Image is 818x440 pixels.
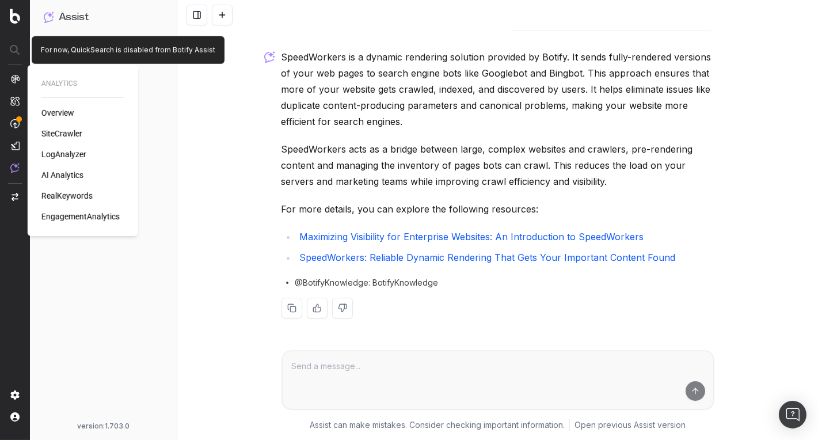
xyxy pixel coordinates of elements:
[41,169,88,181] a: AI Analytics
[12,193,18,201] img: Switch project
[41,129,82,138] span: SiteCrawler
[59,9,89,25] h1: Assist
[41,45,215,55] p: For now, QuickSearch is disabled from Botify Assist
[310,419,565,431] p: Assist can make mistakes. Consider checking important information.
[281,49,714,130] p: SpeedWorkers is a dynamic rendering solution provided by Botify. It sends fully-rendered versions...
[281,201,714,217] p: For more details, you can explore the following resources:
[44,12,54,22] img: Assist
[41,150,86,159] span: LogAnalyzer
[10,412,20,422] img: My account
[10,163,20,173] img: Assist
[300,231,644,242] a: Maximizing Visibility for Enterprise Websites: An Introduction to SpeedWorkers
[41,108,74,117] span: Overview
[44,9,163,25] button: Assist
[10,390,20,400] img: Setting
[41,128,87,139] a: SiteCrawler
[41,190,97,202] a: RealKeywords
[41,79,124,88] span: ANALYTICS
[41,149,91,160] a: LogAnalyzer
[10,119,20,128] img: Activation
[574,419,686,431] a: Open previous Assist version
[10,9,20,24] img: Botify logo
[41,107,79,119] a: Overview
[44,422,163,431] div: version: 1.703.0
[295,277,439,289] span: @BotifyKnowledge: BotifyKnowledge
[10,74,20,84] img: Analytics
[41,170,83,180] span: AI Analytics
[41,191,93,200] span: RealKeywords
[300,252,676,263] a: SpeedWorkers: Reliable Dynamic Rendering That Gets Your Important Content Found
[779,401,806,428] div: Open Intercom Messenger
[281,141,714,189] p: SpeedWorkers acts as a bridge between large, complex websites and crawlers, pre-rendering content...
[10,96,20,106] img: Intelligence
[264,51,275,63] img: Botify assist logo
[10,141,20,150] img: Studio
[41,211,124,222] a: EngagementAnalytics
[41,212,120,221] span: EngagementAnalytics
